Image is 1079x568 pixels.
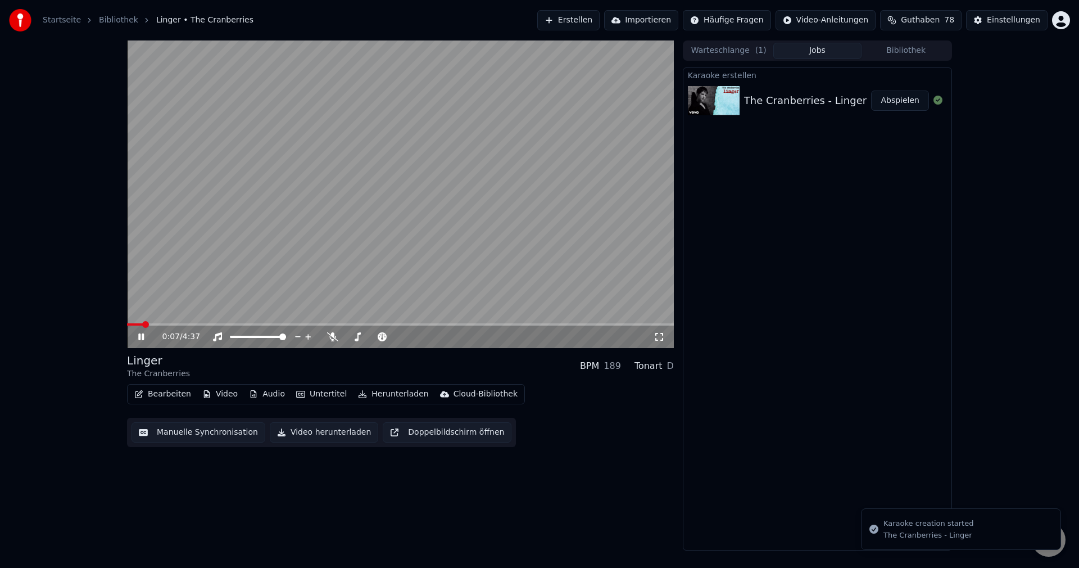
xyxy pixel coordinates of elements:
[901,15,940,26] span: Guthaben
[353,386,433,402] button: Herunterladen
[880,10,962,30] button: Guthaben78
[987,15,1040,26] div: Einstellungen
[683,68,951,82] div: Karaoke erstellen
[270,422,378,443] button: Video herunterladen
[966,10,1048,30] button: Einstellungen
[9,9,31,31] img: youka
[383,422,511,443] button: Doppelbildschirm öffnen
[244,386,289,402] button: Audio
[755,45,767,56] span: ( 1 )
[667,359,674,373] div: D
[883,530,973,540] div: The Cranberries - Linger
[883,518,973,529] div: Karaoke creation started
[43,15,253,26] nav: breadcrumb
[127,353,190,368] div: Linger
[634,359,663,373] div: Tonart
[43,15,81,26] a: Startseite
[944,15,954,26] span: 78
[862,43,950,59] button: Bibliothek
[604,359,621,373] div: 189
[99,15,138,26] a: Bibliothek
[454,389,518,400] div: Cloud-Bibliothek
[156,15,253,26] span: Linger • The Cranberries
[744,93,867,109] div: The Cranberries - Linger
[183,331,200,342] span: 4:37
[683,10,771,30] button: Häufige Fragen
[292,386,351,402] button: Untertitel
[580,359,599,373] div: BPM
[162,331,180,342] span: 0:07
[162,331,189,342] div: /
[198,386,242,402] button: Video
[871,91,929,111] button: Abspielen
[537,10,600,30] button: Erstellen
[684,43,773,59] button: Warteschlange
[132,422,265,443] button: Manuelle Synchronisation
[127,368,190,380] div: The Cranberries
[776,10,876,30] button: Video-Anleitungen
[130,386,196,402] button: Bearbeiten
[773,43,862,59] button: Jobs
[604,10,678,30] button: Importieren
